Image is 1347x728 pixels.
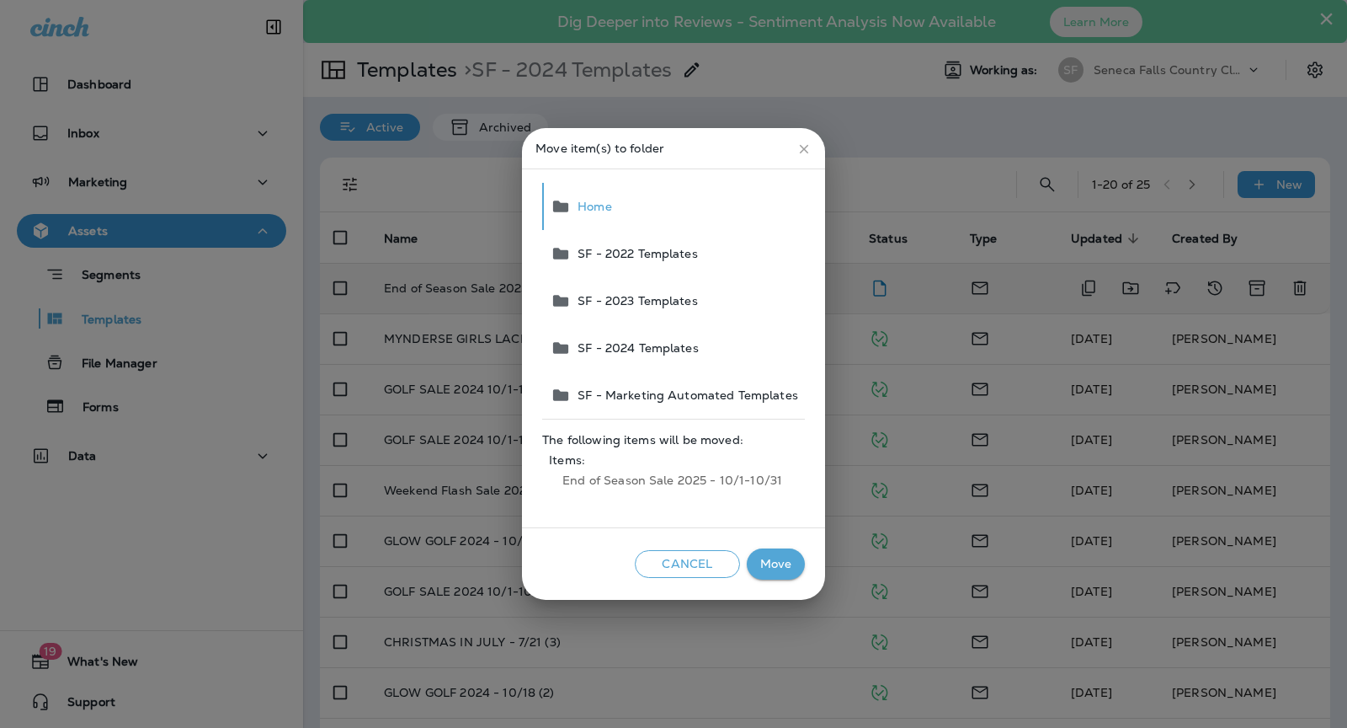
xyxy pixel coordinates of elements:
[544,277,805,324] button: SF - 2023 Templates
[790,135,818,163] button: close
[571,388,798,402] span: SF - Marketing Automated Templates
[544,183,805,230] button: Home
[549,453,798,467] span: Items:
[635,550,740,578] button: Cancel
[747,549,805,580] button: Move
[549,467,798,494] span: End of Season Sale 2025 - 10/1-10/31
[544,230,805,277] button: SF - 2022 Templates
[571,247,698,260] span: SF - 2022 Templates
[571,294,698,308] span: SF - 2023 Templates
[542,433,805,447] span: The following items will be moved:
[544,372,805,419] button: SF - Marketing Automated Templates
[535,142,812,155] p: Move item(s) to folder
[571,200,612,213] span: Home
